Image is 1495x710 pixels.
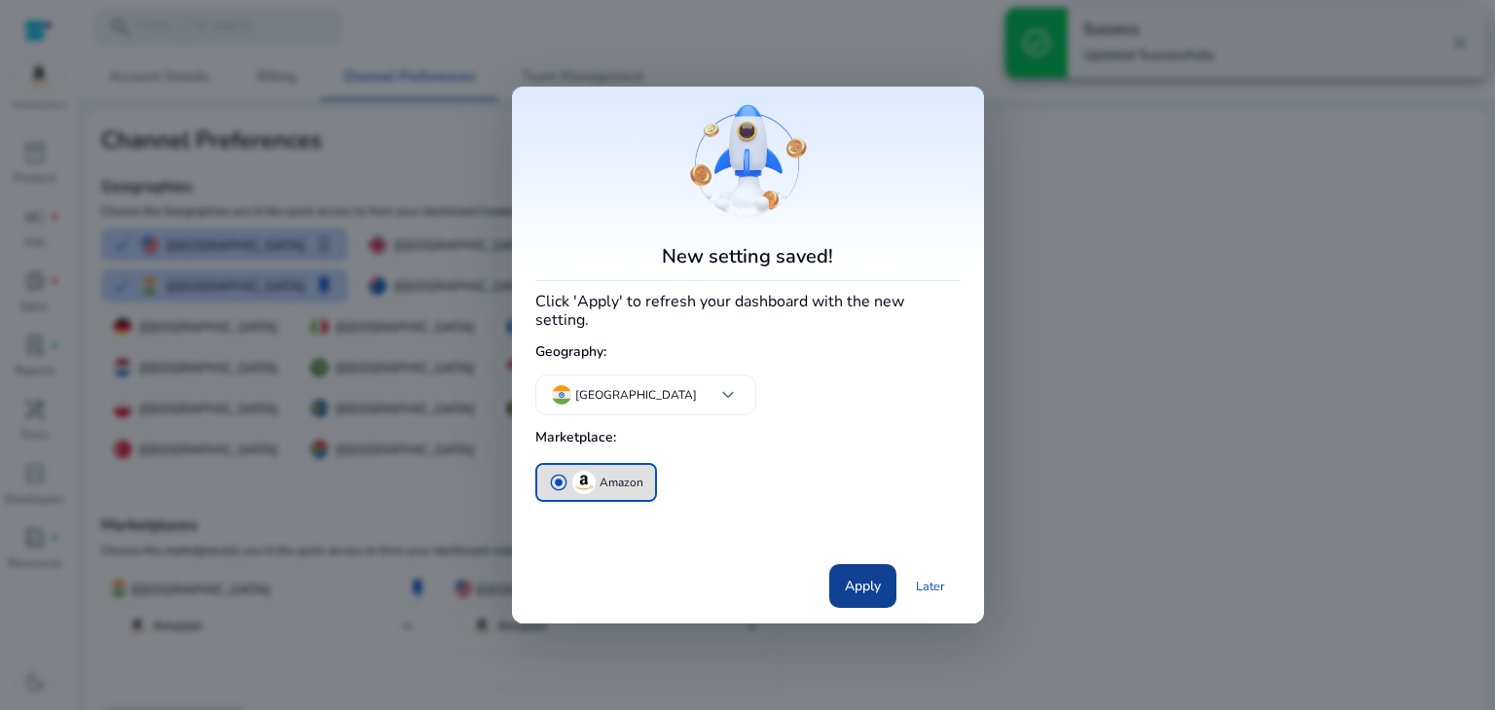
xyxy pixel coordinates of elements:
span: keyboard_arrow_down [716,383,740,407]
p: Amazon [600,473,643,493]
button: Apply [829,564,896,608]
span: Apply [845,576,881,596]
img: in.svg [552,385,571,405]
h4: Click 'Apply' to refresh your dashboard with the new setting. [535,289,961,330]
img: amazon.svg [572,471,596,494]
p: [GEOGRAPHIC_DATA] [575,386,697,404]
span: radio_button_checked [549,473,568,492]
h5: Marketplace: [535,422,961,454]
a: Later [900,569,961,604]
h5: Geography: [535,337,961,369]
